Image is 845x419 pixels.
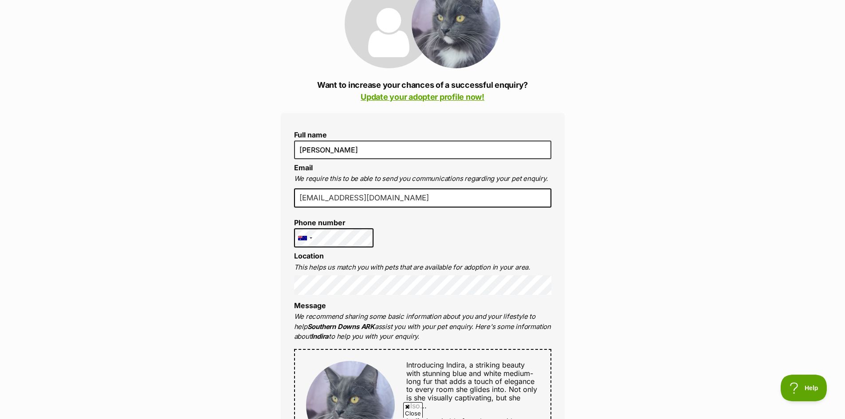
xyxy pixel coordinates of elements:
iframe: Help Scout Beacon - Open [781,375,827,401]
p: This helps us match you with pets that are available for adoption in your area. [294,262,551,273]
label: Phone number [294,219,374,227]
span: Introducing Indira, a striking beauty with stunning blue and white medium-long fur that adds a to... [406,360,537,410]
label: Message [294,301,326,310]
label: Full name [294,131,551,139]
strong: Indira [311,332,329,341]
strong: Southern Downs ARK [307,322,375,331]
div: Australia: +61 [295,229,315,247]
p: Want to increase your chances of a successful enquiry? [281,79,565,103]
p: We recommend sharing some basic information about you and your lifestyle to help assist you with ... [294,312,551,342]
label: Location [294,251,324,260]
span: Close [403,402,423,418]
p: We require this to be able to send you communications regarding your pet enquiry. [294,174,551,184]
input: E.g. Jimmy Chew [294,141,551,159]
label: Email [294,163,313,172]
a: Update your adopter profile now! [361,92,484,102]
